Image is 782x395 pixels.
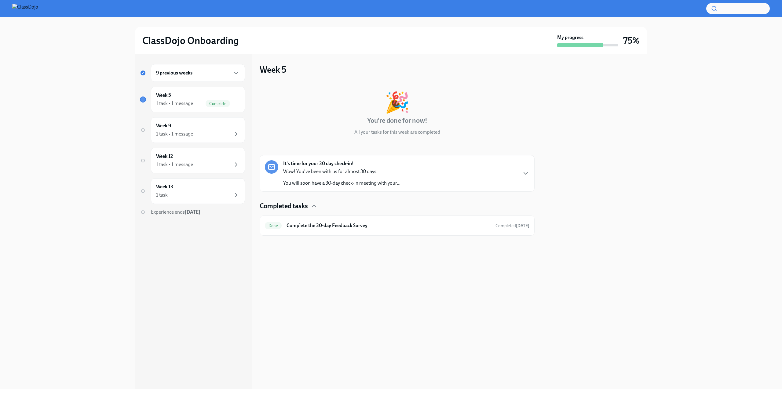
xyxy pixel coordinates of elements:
div: 1 task [156,192,168,198]
p: All your tasks for this week are completed [354,129,440,136]
strong: [DATE] [516,223,529,228]
a: Week 51 task • 1 messageComplete [140,87,245,112]
a: Week 91 task • 1 message [140,117,245,143]
div: 1 task • 1 message [156,161,193,168]
a: Week 131 task [140,178,245,204]
h6: Week 13 [156,183,173,190]
span: Experience ends [151,209,200,215]
div: 9 previous weeks [151,64,245,82]
h4: You're done for now! [367,116,427,125]
h6: Complete the 30-day Feedback Survey [287,222,491,229]
span: August 11th, 2025 12:19 [495,223,529,229]
h6: Week 9 [156,122,171,129]
strong: My progress [557,34,583,41]
div: 1 task • 1 message [156,131,193,137]
h6: Week 12 [156,153,173,160]
strong: [DATE] [185,209,200,215]
div: 1 task • 1 message [156,100,193,107]
strong: It's time for your 30 day check-in! [283,160,354,167]
img: ClassDojo [12,4,38,13]
p: You will soon have a 30-day check-in meeting with your... [283,180,400,187]
span: Done [265,223,282,228]
span: Complete [206,101,230,106]
h2: ClassDojo Onboarding [142,34,239,47]
div: Completed tasks [260,201,535,211]
h6: Week 5 [156,92,171,99]
div: 🎉 [385,92,410,112]
span: Completed [495,223,529,228]
p: Wow! You've been with us for almost 30 days. [283,168,400,175]
h4: Completed tasks [260,201,308,211]
h3: 75% [623,35,640,46]
a: Week 121 task • 1 message [140,148,245,173]
h6: 9 previous weeks [156,70,192,76]
a: DoneComplete the 30-day Feedback SurveyCompleted[DATE] [265,221,529,230]
h3: Week 5 [260,64,286,75]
